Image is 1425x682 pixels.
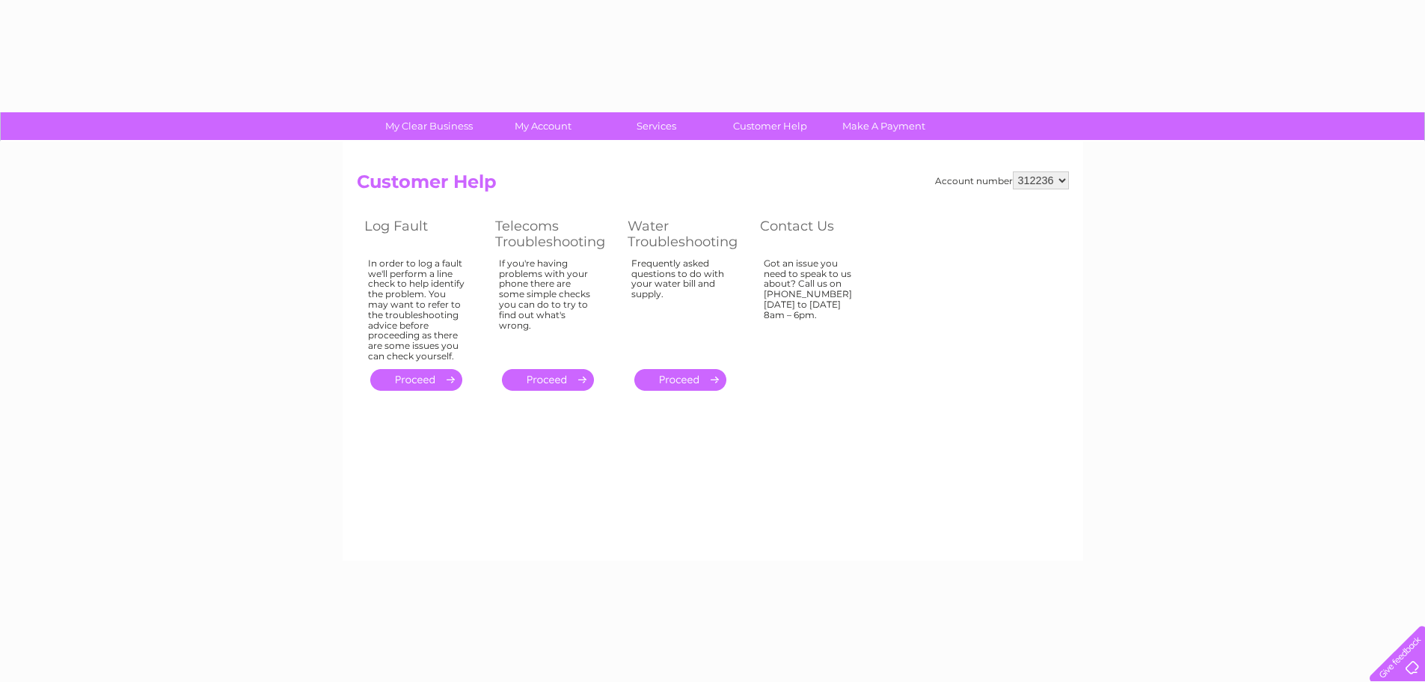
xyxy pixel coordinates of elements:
div: In order to log a fault we'll perform a line check to help identify the problem. You may want to ... [368,258,465,362]
div: Got an issue you need to speak to us about? Call us on [PHONE_NUMBER] [DATE] to [DATE] 8am – 6pm. [764,258,861,356]
div: If you're having problems with your phone there are some simple checks you can do to try to find ... [499,258,598,356]
th: Telecoms Troubleshooting [488,214,620,254]
a: Customer Help [708,112,832,140]
a: My Clear Business [367,112,491,140]
a: My Account [481,112,604,140]
div: Frequently asked questions to do with your water bill and supply. [631,258,730,356]
a: . [502,369,594,391]
h2: Customer Help [357,171,1069,200]
a: Make A Payment [822,112,946,140]
a: Services [595,112,718,140]
div: Account number [935,171,1069,189]
a: . [634,369,726,391]
th: Water Troubleshooting [620,214,753,254]
th: Log Fault [357,214,488,254]
th: Contact Us [753,214,883,254]
a: . [370,369,462,391]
